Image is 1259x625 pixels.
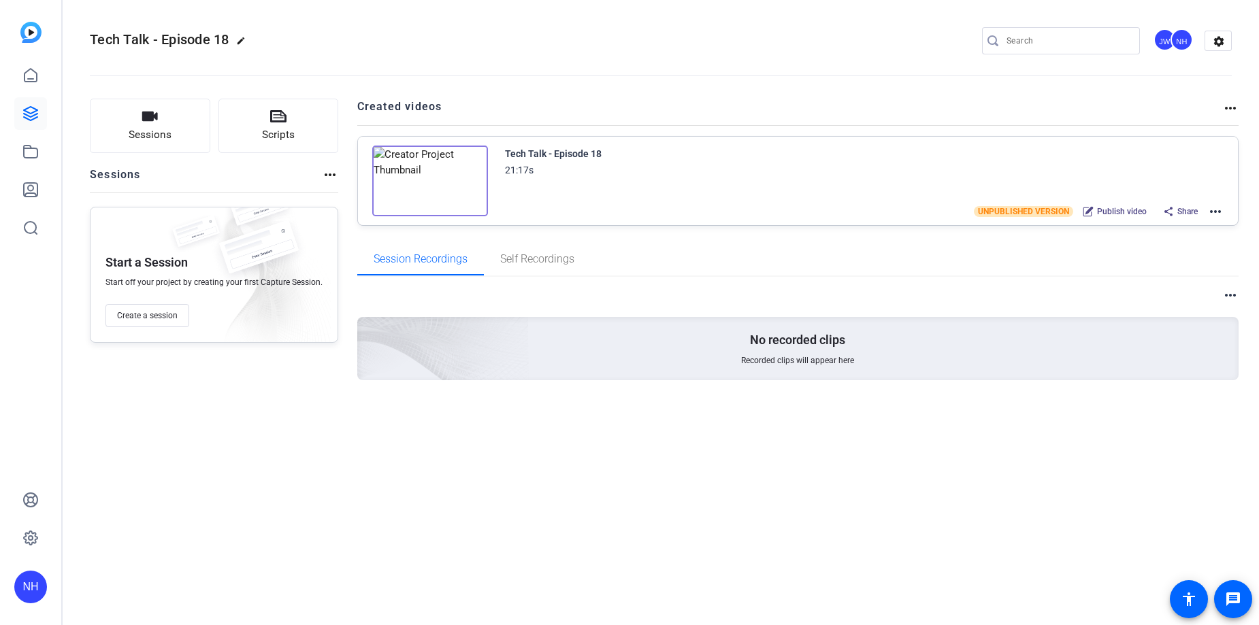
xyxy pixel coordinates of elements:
mat-icon: accessibility [1181,591,1197,607]
mat-icon: more_horiz [322,167,338,183]
img: fake-session.png [221,187,296,237]
button: Scripts [218,99,339,153]
span: UNPUBLISHED VERSION [974,206,1073,217]
mat-icon: more_horiz [1222,100,1239,116]
ngx-avatar: Jordan Wong [1154,29,1177,52]
mat-icon: settings [1205,31,1232,52]
span: Start off your project by creating your first Capture Session. [105,277,323,288]
span: Sessions [129,127,171,143]
ngx-avatar: Nancy Hanninen [1171,29,1194,52]
span: Session Recordings [374,254,468,265]
button: Create a session [105,304,189,327]
p: Start a Session [105,254,188,271]
span: Self Recordings [500,254,574,265]
h2: Sessions [90,167,141,192]
span: Tech Talk - Episode 18 [90,31,229,48]
span: Publish video [1097,206,1147,217]
img: Creator Project Thumbnail [372,146,488,216]
mat-icon: edit [236,36,252,52]
mat-icon: message [1225,591,1241,607]
div: Tech Talk - Episode 18 [505,146,602,162]
mat-icon: more_horiz [1207,203,1224,220]
span: Share [1177,206,1198,217]
mat-icon: more_horiz [1222,287,1239,303]
div: 21:17s [505,162,534,178]
h2: Created videos [357,99,1223,125]
button: Sessions [90,99,210,153]
input: Search [1007,33,1129,49]
img: embarkstudio-empty-session.png [199,203,331,349]
img: embarkstudio-empty-session.png [205,183,529,478]
img: fake-session.png [165,216,227,256]
img: blue-gradient.svg [20,22,42,43]
div: NH [14,571,47,603]
p: No recorded clips [750,332,845,348]
span: Scripts [262,127,295,143]
div: NH [1171,29,1193,51]
div: JW [1154,29,1176,51]
img: fake-session.png [208,221,310,288]
span: Recorded clips will appear here [741,355,854,366]
span: Create a session [117,310,178,321]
